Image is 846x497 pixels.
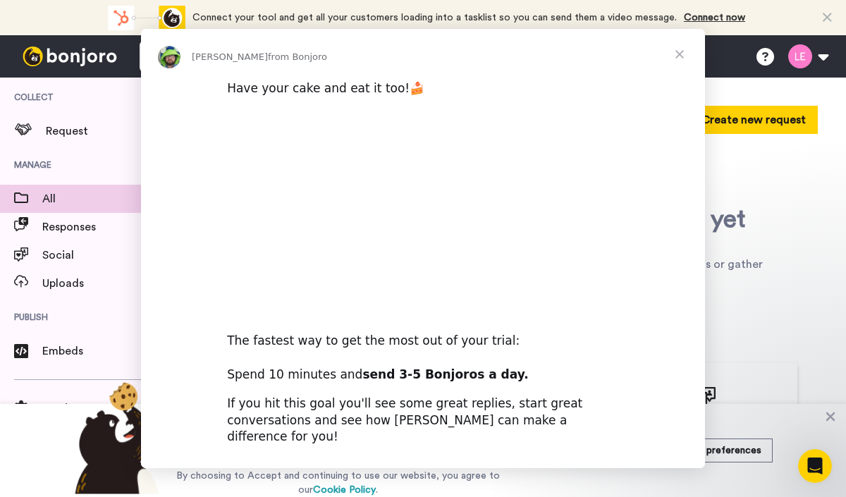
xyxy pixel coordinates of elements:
[227,80,619,97] div: Have your cake and eat it too!🍰
[227,317,619,384] div: The fastest way to get the most out of your trial: Spend 10 minutes and
[268,51,327,62] span: from Bonjoro
[158,46,180,68] img: Profile image for Simon
[192,51,268,62] span: [PERSON_NAME]
[654,29,705,80] span: Close
[362,367,528,381] b: send 3-5 Bonjoros a day.
[227,395,619,446] div: If you hit this goal you'll see some great replies, start great conversations and see how [PERSON...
